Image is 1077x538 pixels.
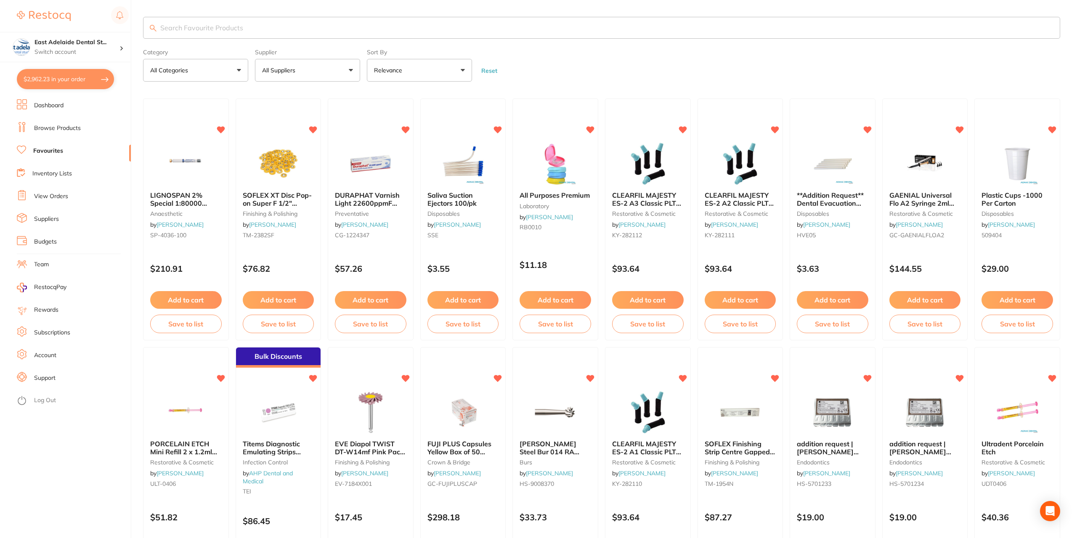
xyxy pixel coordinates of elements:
[335,440,405,464] span: EVE Diapol TWIST DT-W14mf Pink Pack of 1
[889,210,961,217] small: restorative & cosmetic
[150,66,191,74] p: All Categories
[150,469,204,477] span: by
[157,221,204,228] a: [PERSON_NAME]
[335,210,406,217] small: preventative
[335,231,369,239] span: CG-1224347
[612,315,684,333] button: Save to list
[33,147,63,155] a: Favourites
[797,315,868,333] button: Save to list
[982,440,1053,456] b: Ultradent Porcelain Etch
[612,221,666,228] span: by
[335,469,388,477] span: by
[982,231,1002,239] span: 509404
[243,221,296,228] span: by
[711,221,758,228] a: [PERSON_NAME]
[17,69,114,89] button: $2,962.23 in your order
[898,391,952,433] img: addition request | Henry Schein Maxima K Files - Sterile - 25mm - Size 10 - Lilac, 6-Pack
[612,440,684,456] b: CLEARFIL MAJESTY ES-2 A1 Classic PLT Tip 0.25g x 20
[335,480,372,488] span: EV-7184X001
[520,459,591,466] small: burs
[520,203,591,209] small: laboratory
[797,191,864,223] span: **Addition Request** Dental Evacuation Suction Tubes Side Vent
[374,66,406,74] p: Relevance
[335,459,406,466] small: finishing & polishing
[889,440,961,456] b: addition request | Henry Schein Maxima K Files - Sterile - 25mm - Size 10 - Lilac, 6-Pack
[335,221,388,228] span: by
[251,391,305,433] img: Titems Diagnostic Emulating Strips Class 6
[797,291,868,309] button: Add to cart
[889,469,943,477] span: by
[249,221,296,228] a: [PERSON_NAME]
[34,238,57,246] a: Budgets
[150,291,222,309] button: Add to cart
[982,469,1035,477] span: by
[805,143,860,185] img: **Addition Request** Dental Evacuation Suction Tubes Side Vent
[150,440,222,456] b: PORCELAIN ETCH Mini Refill 2 x 1.2ml Porcelain Etch
[17,11,71,21] img: Restocq Logo
[612,191,681,215] span: CLEARFIL MAJESTY ES-2 A3 Classic PLT Tip 0.25g x 20
[427,264,499,273] p: $3.55
[34,329,70,337] a: Subscriptions
[34,215,59,223] a: Suppliers
[243,488,251,495] span: TEI
[262,66,299,74] p: All Suppliers
[520,191,591,199] b: All Purposes Premium
[797,231,816,239] span: HVE05
[705,440,775,471] span: SOFLEX Finishing Strip Centre Gapped Coarse/Medium Pk of 100
[17,394,128,408] button: Log Out
[705,315,776,333] button: Save to list
[159,143,213,185] img: LIGNOSPAN 2% Special 1:80000 adrenalin 2.2ml 2xBox 50 Blue
[803,469,850,477] a: [PERSON_NAME]
[612,191,684,207] b: CLEARFIL MAJESTY ES-2 A3 Classic PLT Tip 0.25g x 20
[343,391,398,433] img: EVE Diapol TWIST DT-W14mf Pink Pack of 1
[797,440,868,456] b: addition request | Henry Schein Maxima K Files - Sterile - 25mm - Size 8 - Grey, 6-Pack
[797,512,868,522] p: $19.00
[803,221,850,228] a: [PERSON_NAME]
[705,231,735,239] span: KY-282111
[889,315,961,333] button: Save to list
[713,143,767,185] img: CLEARFIL MAJESTY ES-2 A2 Classic PLT Tip 0.25g x 20
[705,291,776,309] button: Add to cart
[427,480,477,488] span: GC-FUJIPLUSCAP
[150,264,222,273] p: $210.91
[520,315,591,333] button: Save to list
[436,391,491,433] img: FUJI PLUS Capsules Yellow Box of 50 Luting Cement
[705,480,733,488] span: TM-1954N
[896,221,943,228] a: [PERSON_NAME]
[705,440,776,456] b: SOFLEX Finishing Strip Centre Gapped Coarse/Medium Pk of 100
[13,39,30,56] img: East Adelaide Dental Studio
[243,440,314,456] b: Titems Diagnostic Emulating Strips Class 6
[143,49,248,56] label: Category
[896,469,943,477] a: [PERSON_NAME]
[427,191,477,207] span: Saliva Suction Ejectors 100/pk
[705,469,758,477] span: by
[526,213,573,221] a: [PERSON_NAME]
[889,480,924,488] span: HS-5701234
[427,440,491,464] span: FUJI PLUS Capsules Yellow Box of 50 Luting Cement
[982,459,1053,466] small: restorative & cosmetic
[150,231,186,239] span: SP-4036-100
[889,512,961,522] p: $19.00
[982,191,1053,207] b: Plastic Cups -1000 Per Carton
[335,440,406,456] b: EVE Diapol TWIST DT-W14mf Pink Pack of 1
[612,459,684,466] small: restorative & cosmetic
[243,231,274,239] span: TM-2382SF
[341,221,388,228] a: [PERSON_NAME]
[889,291,961,309] button: Add to cart
[150,440,217,464] span: PORCELAIN ETCH Mini Refill 2 x 1.2ml Porcelain Etch
[889,459,961,466] small: endodontics
[427,191,499,207] b: Saliva Suction Ejectors 100/pk
[150,512,222,522] p: $51.82
[1040,501,1060,521] div: Open Intercom Messenger
[143,17,1060,39] input: Search Favourite Products
[427,440,499,456] b: FUJI PLUS Capsules Yellow Box of 50 Luting Cement
[889,191,961,207] b: GAENIAL Universal Flo A2 Syringe 2ml Dispenser Tipsx20
[612,440,681,464] span: CLEARFIL MAJESTY ES-2 A1 Classic PLT Tip 0.25g x 20
[157,469,204,477] a: [PERSON_NAME]
[526,469,573,477] a: [PERSON_NAME]
[612,210,684,217] small: restorative & cosmetic
[982,210,1053,217] small: disposables
[889,264,961,273] p: $144.55
[251,143,305,185] img: SOFLEX XT Disc Pop-on Super F 1/2" 12.7mm x 85 Orange
[520,512,591,522] p: $33.73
